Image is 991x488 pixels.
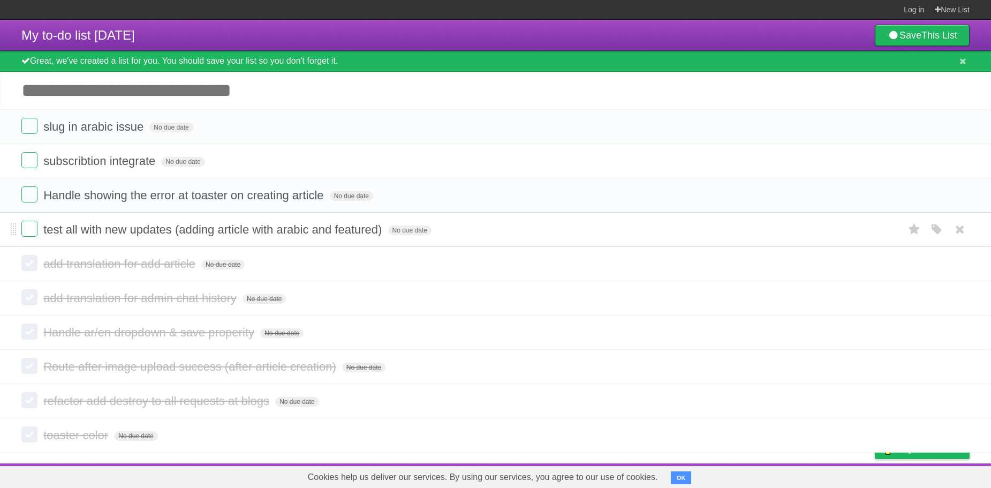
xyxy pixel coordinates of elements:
[43,154,158,168] span: subscribtion integrate
[43,291,239,305] span: add translation for admin chat history
[21,221,37,237] label: Done
[43,429,111,442] span: toaster color
[904,221,925,238] label: Star task
[21,255,37,271] label: Done
[21,426,37,442] label: Done
[43,189,326,202] span: Handle showing the error at toaster on creating article
[21,392,37,408] label: Done
[388,226,432,235] span: No due date
[201,260,245,269] span: No due date
[21,28,135,42] span: My to-do list [DATE]
[297,467,669,488] span: Cookies help us deliver our services. By using our services, you agree to our use of cookies.
[330,191,373,201] span: No due date
[43,394,272,408] span: refactor add destroy to all requests at blogs
[260,328,304,338] span: No due date
[21,152,37,168] label: Done
[671,471,692,484] button: OK
[161,157,205,167] span: No due date
[114,431,157,441] span: No due date
[275,397,319,407] span: No due date
[43,223,384,236] span: test all with new updates (adding article with arabic and featured)
[21,186,37,202] label: Done
[43,326,257,339] span: Handle ar/en dropdown & save properity
[243,294,286,304] span: No due date
[43,257,198,271] span: add translation for add article
[921,30,957,41] b: This List
[342,363,385,372] span: No due date
[897,440,964,459] span: Buy me a coffee
[43,120,146,133] span: slug in arabic issue
[21,289,37,305] label: Done
[21,118,37,134] label: Done
[149,123,193,132] span: No due date
[875,25,970,46] a: SaveThis List
[43,360,339,373] span: Route after image upload success (after article creation)
[21,358,37,374] label: Done
[21,324,37,340] label: Done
